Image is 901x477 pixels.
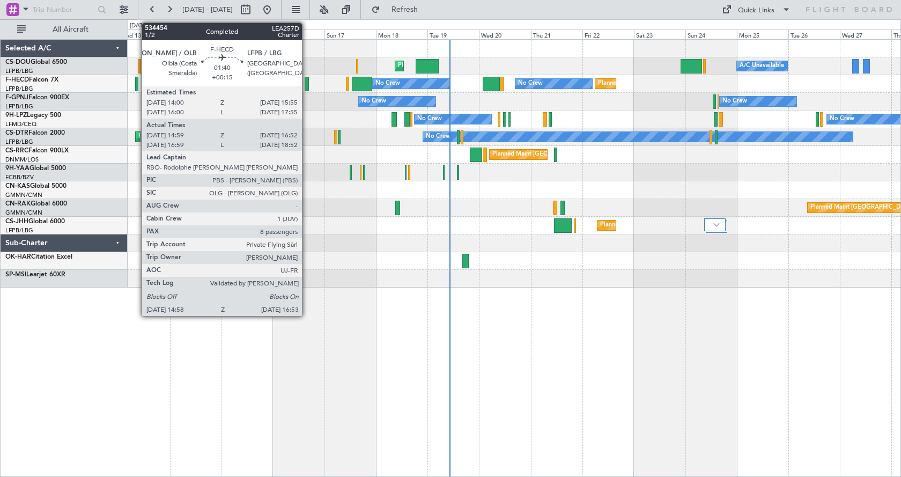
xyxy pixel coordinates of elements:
[5,226,33,234] a: LFPB/LBG
[5,148,69,154] a: CS-RRCFalcon 900LX
[375,76,400,92] div: No Crew
[382,6,427,13] span: Refresh
[5,77,29,83] span: F-HECD
[5,209,42,217] a: GMMN/CMN
[600,217,769,233] div: Planned Maint [GEOGRAPHIC_DATA] ([GEOGRAPHIC_DATA])
[5,77,58,83] a: F-HECDFalcon 7X
[324,30,376,39] div: Sun 17
[5,218,28,225] span: CS-JHH
[5,112,27,119] span: 9H-LPZ
[634,30,685,39] div: Sat 23
[737,30,788,39] div: Mon 25
[840,30,891,39] div: Wed 27
[170,30,221,39] div: Thu 14
[5,191,42,199] a: GMMN/CMN
[717,1,796,18] button: Quick Links
[830,111,854,127] div: No Crew
[5,85,33,93] a: LFPB/LBG
[361,93,386,109] div: No Crew
[12,21,116,38] button: All Aircraft
[788,30,840,39] div: Tue 26
[5,148,28,154] span: CS-RRC
[5,165,66,172] a: 9H-YAAGlobal 5000
[138,129,193,145] div: Planned Maint Sofia
[376,30,427,39] div: Mon 18
[713,223,720,227] img: arrow-gray.svg
[5,120,36,128] a: LFMD/CEQ
[5,130,28,136] span: CS-DTR
[398,58,567,74] div: Planned Maint [GEOGRAPHIC_DATA] ([GEOGRAPHIC_DATA])
[5,59,67,65] a: CS-DOUGlobal 6500
[427,30,479,39] div: Tue 19
[5,67,33,75] a: LFPB/LBG
[5,201,67,207] a: CN-RAKGlobal 6000
[5,254,31,260] span: OK-HAR
[28,26,113,33] span: All Aircraft
[5,173,34,181] a: FCBB/BZV
[5,156,39,164] a: DNMM/LOS
[5,183,67,189] a: CN-KASGlobal 5000
[5,112,61,119] a: 9H-LPZLegacy 500
[598,76,767,92] div: Planned Maint [GEOGRAPHIC_DATA] ([GEOGRAPHIC_DATA])
[221,30,273,39] div: Fri 15
[518,76,543,92] div: No Crew
[5,271,65,278] a: SP-MSILearjet 60XR
[5,165,29,172] span: 9H-YAA
[273,30,324,39] div: Sat 16
[5,201,31,207] span: CN-RAK
[738,5,774,16] div: Quick Links
[5,94,69,101] a: F-GPNJFalcon 900EX
[5,138,33,146] a: LFPB/LBG
[5,254,72,260] a: OK-HARCitation Excel
[5,218,65,225] a: CS-JHHGlobal 6000
[531,30,582,39] div: Thu 21
[5,102,33,111] a: LFPB/LBG
[5,271,26,278] span: SP-MSI
[33,2,94,18] input: Trip Number
[366,1,431,18] button: Refresh
[190,58,366,74] div: Unplanned Maint [GEOGRAPHIC_DATA] ([GEOGRAPHIC_DATA])
[685,30,737,39] div: Sun 24
[479,30,530,39] div: Wed 20
[263,111,287,127] div: No Crew
[182,5,233,14] span: [DATE] - [DATE]
[5,59,31,65] span: CS-DOU
[5,130,65,136] a: CS-DTRFalcon 2000
[119,30,170,39] div: Wed 13
[130,21,148,31] div: [DATE]
[722,93,747,109] div: No Crew
[426,129,450,145] div: No Crew
[417,111,442,127] div: No Crew
[492,146,661,163] div: Planned Maint [GEOGRAPHIC_DATA] ([GEOGRAPHIC_DATA])
[740,58,784,74] div: A/C Unavailable
[5,94,28,101] span: F-GPNJ
[5,183,30,189] span: CN-KAS
[239,217,408,233] div: Planned Maint [GEOGRAPHIC_DATA] ([GEOGRAPHIC_DATA])
[582,30,634,39] div: Fri 22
